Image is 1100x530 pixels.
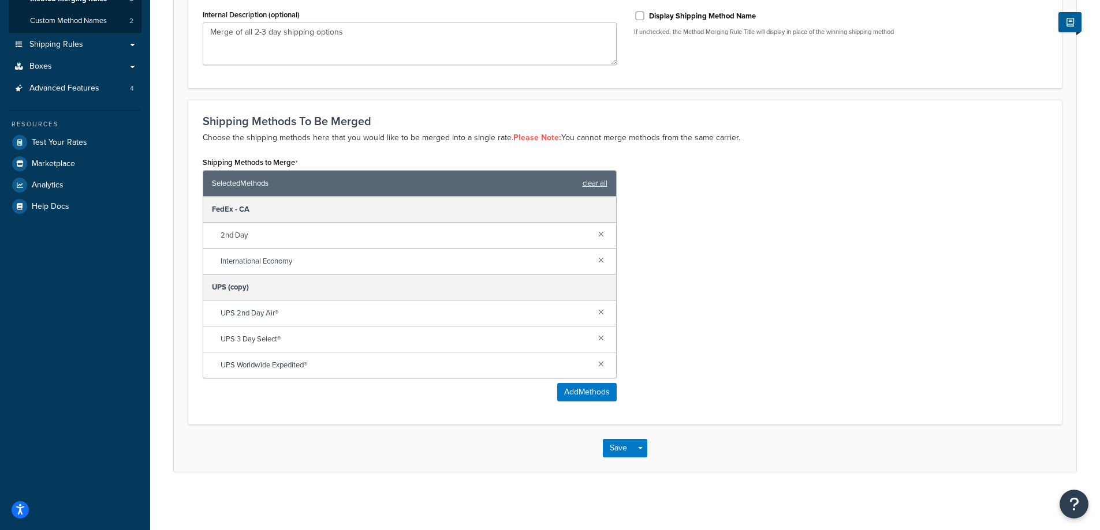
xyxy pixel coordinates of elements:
span: Test Your Rates [32,138,87,148]
a: Shipping Rules [9,34,141,55]
button: Show Help Docs [1058,12,1082,32]
span: 2nd Day [221,227,589,243]
div: UPS (copy) [203,275,616,300]
label: Display Shipping Method Name [649,11,756,21]
span: Marketplace [32,159,75,169]
a: Advanced Features4 [9,78,141,99]
label: Shipping Methods to Merge [203,158,298,167]
span: UPS 3 Day Select® [221,331,589,347]
button: AddMethods [557,383,617,401]
div: FedEx - CA [203,197,616,223]
span: UPS 2nd Day Air® [221,305,589,321]
a: Analytics [9,175,141,196]
span: UPS Worldwide Expedited® [221,357,589,373]
div: Resources [9,119,141,129]
span: International Economy [221,253,589,269]
button: Save [603,439,634,457]
span: Shipping Rules [29,40,83,50]
span: 4 [130,84,134,93]
span: Advanced Features [29,84,99,93]
a: Custom Method Names2 [9,10,141,32]
a: Test Your Rates [9,132,141,153]
strong: Please Note: [513,131,561,144]
label: Internal Description (optional) [203,10,300,19]
span: Selected Methods [212,175,577,191]
a: Help Docs [9,196,141,217]
button: Open Resource Center [1060,490,1088,518]
p: Choose the shipping methods here that you would like to be merged into a single rate. You cannot ... [203,131,1047,145]
a: Marketplace [9,153,141,174]
p: If unchecked, the Method Merging Rule Title will display in place of the winning shipping method [634,28,1048,36]
li: Custom Method Names [9,10,141,32]
a: clear all [583,175,607,191]
h3: Shipping Methods To Be Merged [203,115,1047,127]
span: Analytics [32,181,64,190]
span: Boxes [29,62,52,72]
span: Help Docs [32,202,69,212]
li: Advanced Features [9,78,141,99]
span: 2 [129,16,133,26]
span: Custom Method Names [30,16,107,26]
a: Boxes [9,56,141,77]
textarea: Merge of all 2-3 day shipping options [203,22,617,65]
